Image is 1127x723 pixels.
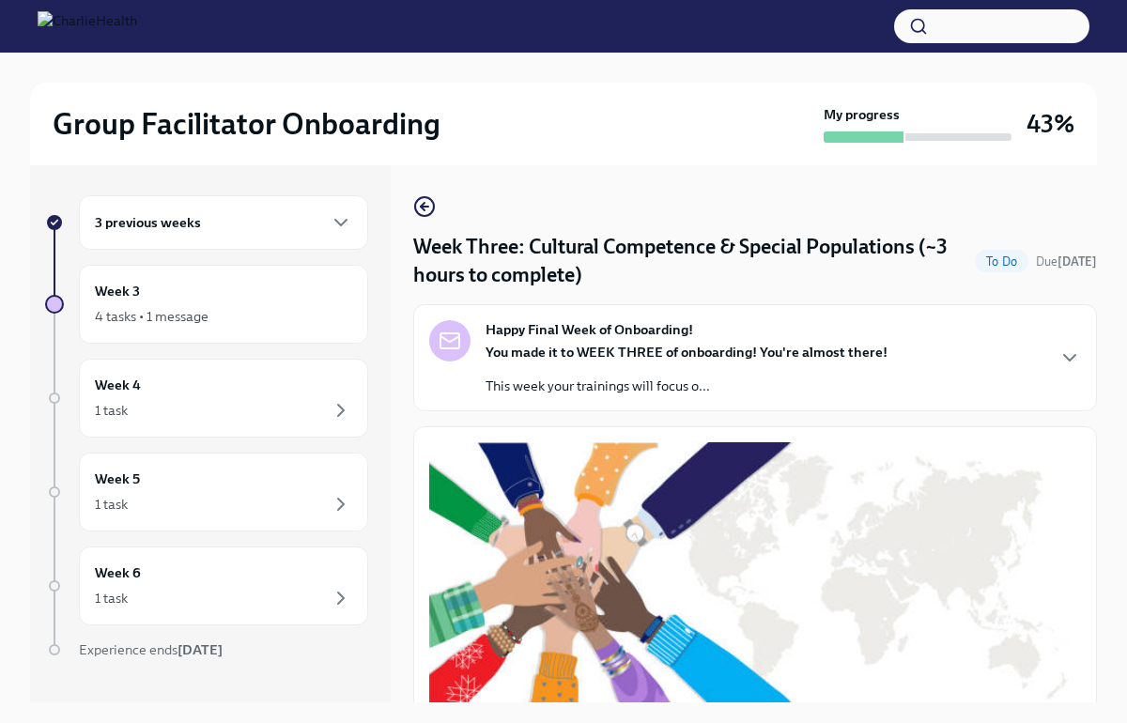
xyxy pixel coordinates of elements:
[53,105,440,143] h2: Group Facilitator Onboarding
[95,495,128,514] div: 1 task
[1058,254,1097,269] strong: [DATE]
[79,195,368,250] div: 3 previous weeks
[1036,254,1097,269] span: Due
[429,442,1081,710] button: Zoom image
[95,375,141,395] h6: Week 4
[95,307,208,326] div: 4 tasks • 1 message
[95,401,128,420] div: 1 task
[486,377,888,395] p: This week your trainings will focus o...
[45,359,368,438] a: Week 41 task
[45,265,368,344] a: Week 34 tasks • 1 message
[38,11,137,41] img: CharlieHealth
[45,453,368,531] a: Week 51 task
[975,254,1028,269] span: To Do
[95,469,140,489] h6: Week 5
[413,233,967,289] h4: Week Three: Cultural Competence & Special Populations (~3 hours to complete)
[95,562,141,583] h6: Week 6
[1036,253,1097,270] span: August 25th, 2025 10:00
[486,344,888,361] strong: You made it to WEEK THREE of onboarding! You're almost there!
[45,546,368,625] a: Week 61 task
[79,641,223,658] span: Experience ends
[95,281,140,301] h6: Week 3
[95,589,128,608] div: 1 task
[824,105,900,124] strong: My progress
[1027,107,1074,141] h3: 43%
[178,641,223,658] strong: [DATE]
[486,320,693,339] strong: Happy Final Week of Onboarding!
[95,212,201,233] h6: 3 previous weeks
